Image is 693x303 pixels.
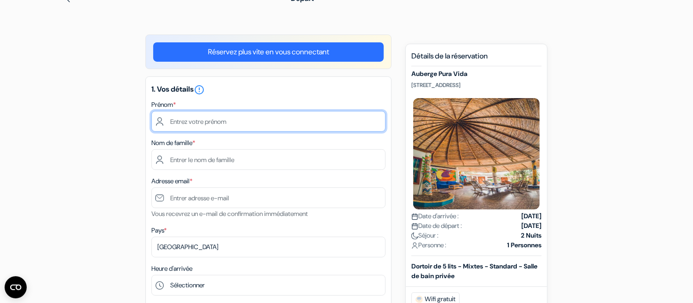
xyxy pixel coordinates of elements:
input: Entrer le nom de famille [151,149,386,170]
img: calendar.svg [411,223,418,230]
label: Prénom [151,100,176,110]
label: Nom de famille [151,138,195,148]
h5: Détails de la réservation [411,52,542,66]
strong: [DATE] [521,211,542,221]
p: [STREET_ADDRESS] [411,82,542,89]
i: error_outline [194,84,205,95]
img: user_icon.svg [411,242,418,249]
h5: 1. Vos détails [151,84,386,95]
span: Personne : [411,240,446,250]
span: Date d'arrivée : [411,211,459,221]
input: Entrer adresse e-mail [151,187,386,208]
h5: Auberge Pura Vida [411,70,542,78]
small: Vous recevrez un e-mail de confirmation immédiatement [151,210,308,218]
span: Séjour : [411,231,439,240]
button: Ouvrir le widget CMP [5,276,27,298]
b: Dortoir de 5 lits - Mixtes - Standard - Salle de bain privée [411,262,537,280]
span: Date de départ : [411,221,462,231]
strong: [DATE] [521,221,542,231]
a: error_outline [194,84,205,94]
label: Heure d'arrivée [151,264,192,274]
label: Adresse email [151,176,192,186]
input: Entrez votre prénom [151,111,386,132]
img: calendar.svg [411,213,418,220]
strong: 2 Nuits [521,231,542,240]
a: Réservez plus vite en vous connectant [153,42,384,62]
label: Pays [151,226,167,235]
img: moon.svg [411,233,418,239]
strong: 1 Personnes [507,240,542,250]
img: free_wifi.svg [416,296,423,303]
